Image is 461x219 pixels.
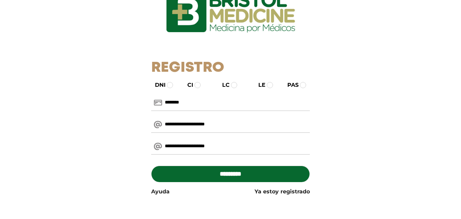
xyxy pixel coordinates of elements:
[151,188,170,196] a: Ayuda
[252,81,265,89] label: LE
[255,188,310,196] a: Ya estoy registrado
[149,81,165,89] label: DNI
[151,59,310,77] h1: Registro
[181,81,193,89] label: CI
[216,81,230,89] label: LC
[281,81,299,89] label: PAS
